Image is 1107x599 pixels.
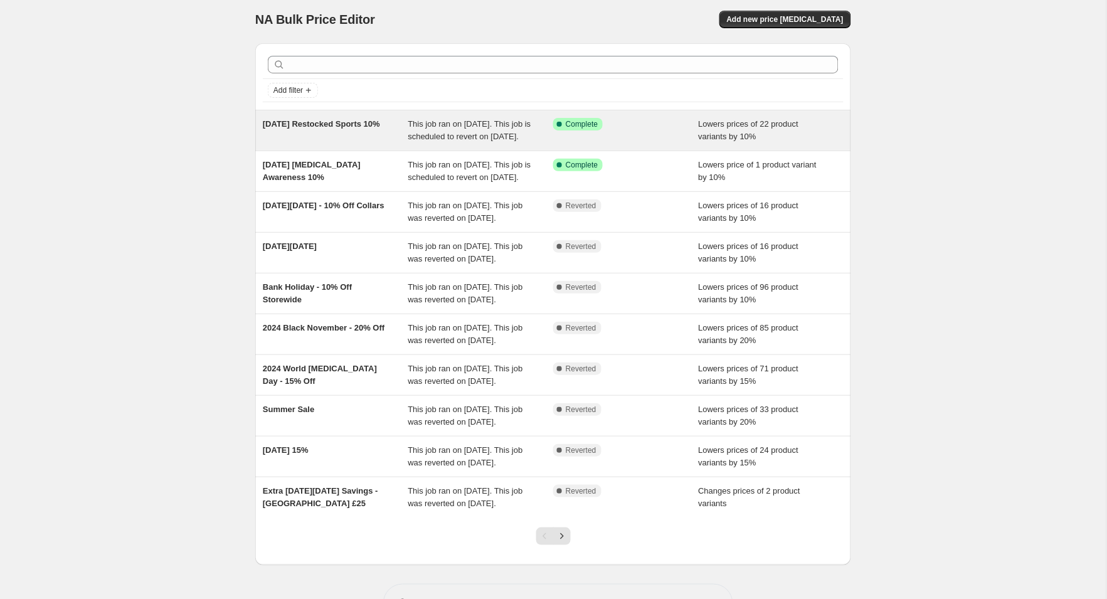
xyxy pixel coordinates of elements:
[408,405,523,427] span: This job ran on [DATE]. This job was reverted on [DATE].
[408,160,531,182] span: This job ran on [DATE]. This job is scheduled to revert on [DATE].
[566,119,598,129] span: Complete
[699,323,799,345] span: Lowers prices of 85 product variants by 20%
[553,527,571,545] button: Next
[268,83,318,98] button: Add filter
[408,201,523,223] span: This job ran on [DATE]. This job was reverted on [DATE].
[699,282,799,304] span: Lowers prices of 96 product variants by 10%
[263,241,317,251] span: [DATE][DATE]
[566,364,596,374] span: Reverted
[699,364,799,386] span: Lowers prices of 71 product variants by 15%
[408,486,523,508] span: This job ran on [DATE]. This job was reverted on [DATE].
[408,282,523,304] span: This job ran on [DATE]. This job was reverted on [DATE].
[263,323,384,332] span: 2024 Black November - 20% Off
[699,201,799,223] span: Lowers prices of 16 product variants by 10%
[699,445,799,467] span: Lowers prices of 24 product variants by 15%
[263,282,352,304] span: Bank Holiday - 10% Off Storewide
[536,527,571,545] nav: Pagination
[719,11,851,28] button: Add new price [MEDICAL_DATA]
[699,486,801,508] span: Changes prices of 2 product variants
[263,486,378,508] span: Extra [DATE][DATE] Savings - [GEOGRAPHIC_DATA] £25
[699,160,817,182] span: Lowers price of 1 product variant by 10%
[263,201,384,210] span: [DATE][DATE] - 10% Off Collars
[408,323,523,345] span: This job ran on [DATE]. This job was reverted on [DATE].
[566,160,598,170] span: Complete
[566,323,596,333] span: Reverted
[566,486,596,496] span: Reverted
[263,160,361,182] span: [DATE] [MEDICAL_DATA] Awareness 10%
[408,119,531,141] span: This job ran on [DATE]. This job is scheduled to revert on [DATE].
[263,445,309,455] span: [DATE] 15%
[408,364,523,386] span: This job ran on [DATE]. This job was reverted on [DATE].
[566,282,596,292] span: Reverted
[408,445,523,467] span: This job ran on [DATE]. This job was reverted on [DATE].
[566,445,596,455] span: Reverted
[699,119,799,141] span: Lowers prices of 22 product variants by 10%
[263,364,377,386] span: 2024 World [MEDICAL_DATA] Day - 15% Off
[408,241,523,263] span: This job ran on [DATE]. This job was reverted on [DATE].
[727,14,844,24] span: Add new price [MEDICAL_DATA]
[566,241,596,252] span: Reverted
[566,405,596,415] span: Reverted
[273,85,303,95] span: Add filter
[263,119,380,129] span: [DATE] Restocked Sports 10%
[566,201,596,211] span: Reverted
[699,405,799,427] span: Lowers prices of 33 product variants by 20%
[263,405,314,414] span: Summer Sale
[699,241,799,263] span: Lowers prices of 16 product variants by 10%
[255,13,375,26] span: NA Bulk Price Editor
